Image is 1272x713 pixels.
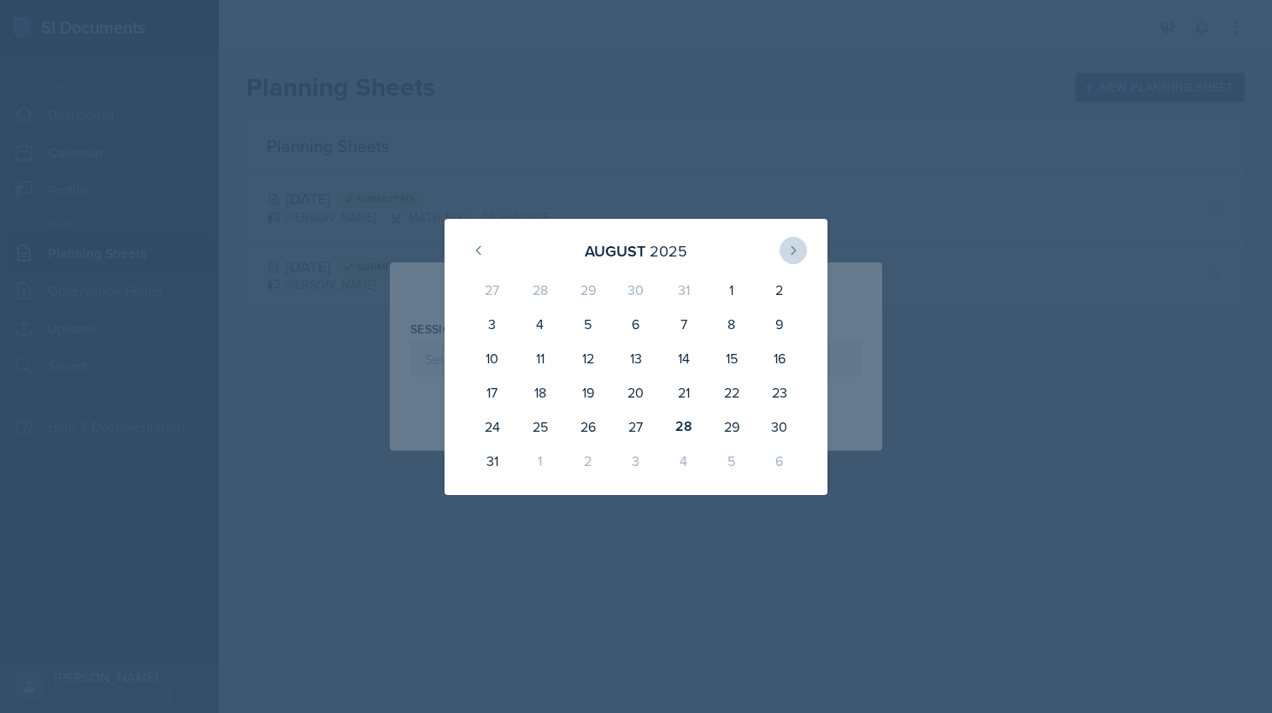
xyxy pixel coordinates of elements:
[660,375,708,410] div: 21
[516,444,564,478] div: 1
[708,375,756,410] div: 22
[708,341,756,375] div: 15
[612,444,660,478] div: 3
[564,410,612,444] div: 26
[708,410,756,444] div: 29
[708,273,756,307] div: 1
[585,239,645,262] div: August
[612,341,660,375] div: 13
[564,444,612,478] div: 2
[650,239,687,262] div: 2025
[756,444,804,478] div: 6
[564,341,612,375] div: 12
[756,273,804,307] div: 2
[468,375,516,410] div: 17
[708,307,756,341] div: 8
[612,375,660,410] div: 20
[756,410,804,444] div: 30
[468,307,516,341] div: 3
[516,341,564,375] div: 11
[708,444,756,478] div: 5
[660,410,708,444] div: 28
[516,273,564,307] div: 28
[660,273,708,307] div: 31
[660,444,708,478] div: 4
[756,341,804,375] div: 16
[756,307,804,341] div: 9
[612,273,660,307] div: 30
[516,375,564,410] div: 18
[468,410,516,444] div: 24
[516,410,564,444] div: 25
[516,307,564,341] div: 4
[612,410,660,444] div: 27
[564,273,612,307] div: 29
[660,307,708,341] div: 7
[660,341,708,375] div: 14
[756,375,804,410] div: 23
[468,273,516,307] div: 27
[564,307,612,341] div: 5
[564,375,612,410] div: 19
[612,307,660,341] div: 6
[468,444,516,478] div: 31
[468,341,516,375] div: 10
